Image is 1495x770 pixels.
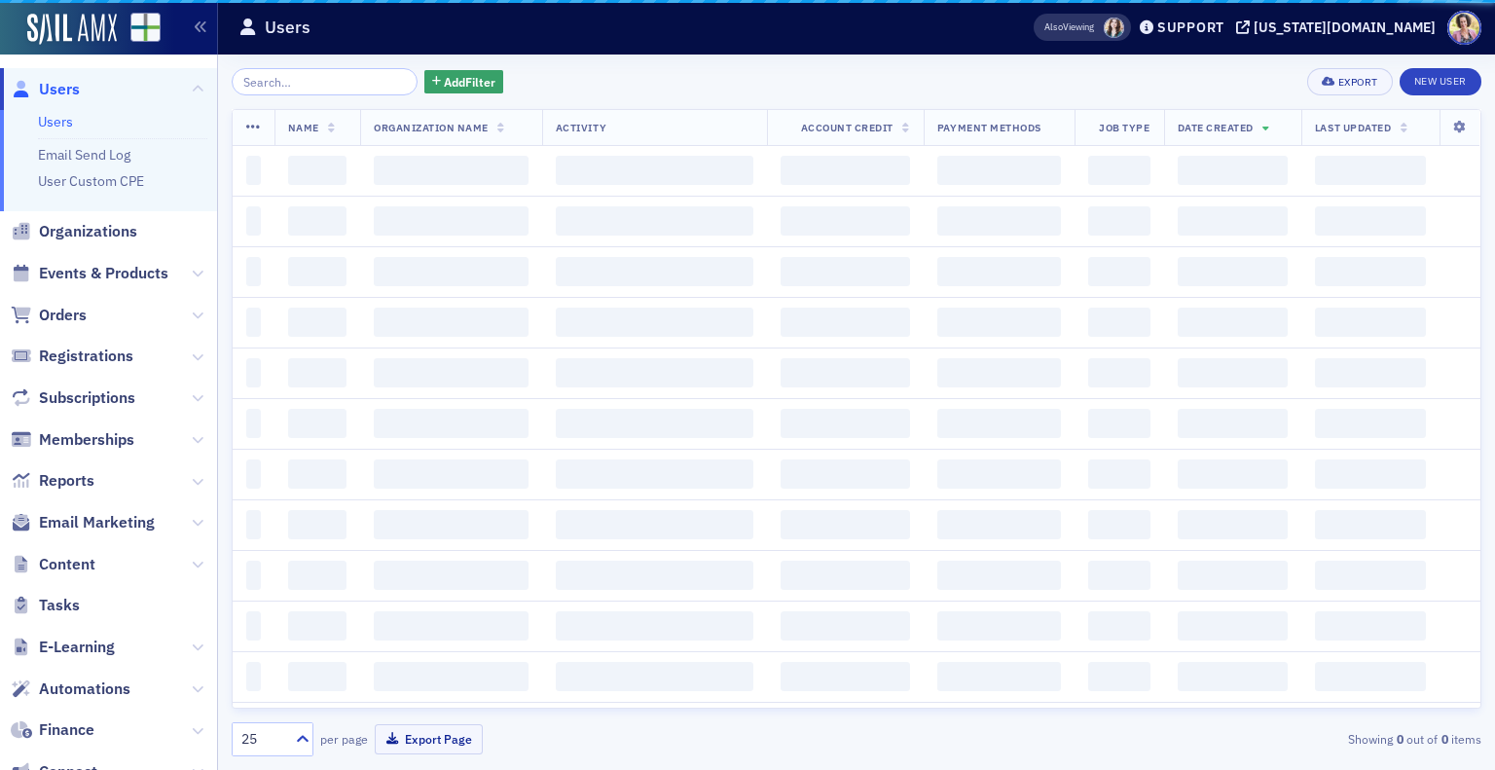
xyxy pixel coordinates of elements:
[246,156,261,185] span: ‌
[556,409,753,438] span: ‌
[288,156,346,185] span: ‌
[288,358,346,387] span: ‌
[1315,662,1426,691] span: ‌
[1315,358,1426,387] span: ‌
[39,429,134,451] span: Memberships
[556,561,753,590] span: ‌
[246,358,261,387] span: ‌
[1178,206,1288,236] span: ‌
[11,678,130,700] a: Automations
[374,206,529,236] span: ‌
[1315,510,1426,539] span: ‌
[1178,257,1288,286] span: ‌
[781,308,910,337] span: ‌
[781,611,910,641] span: ‌
[246,611,261,641] span: ‌
[781,561,910,590] span: ‌
[11,221,137,242] a: Organizations
[1447,11,1481,45] span: Profile
[556,459,753,489] span: ‌
[288,257,346,286] span: ‌
[1438,730,1451,748] strong: 0
[781,257,910,286] span: ‌
[11,263,168,284] a: Events & Products
[556,358,753,387] span: ‌
[130,13,161,43] img: SailAMX
[444,73,495,91] span: Add Filter
[1338,77,1378,88] div: Export
[39,305,87,326] span: Orders
[1088,611,1150,641] span: ‌
[1088,206,1150,236] span: ‌
[39,554,95,575] span: Content
[1044,20,1063,33] div: Also
[1088,561,1150,590] span: ‌
[937,662,1061,691] span: ‌
[39,595,80,616] span: Tasks
[246,662,261,691] span: ‌
[374,611,529,641] span: ‌
[1178,156,1288,185] span: ‌
[1088,409,1150,438] span: ‌
[374,308,529,337] span: ‌
[288,510,346,539] span: ‌
[1178,459,1288,489] span: ‌
[1315,257,1426,286] span: ‌
[246,206,261,236] span: ‌
[374,662,529,691] span: ‌
[1178,358,1288,387] span: ‌
[1178,121,1254,134] span: Date Created
[11,79,80,100] a: Users
[937,561,1061,590] span: ‌
[1315,156,1426,185] span: ‌
[374,459,529,489] span: ‌
[11,470,94,492] a: Reports
[556,662,753,691] span: ‌
[1104,18,1124,38] span: Sarah Lowery
[1315,561,1426,590] span: ‌
[241,729,284,750] div: 25
[1393,730,1406,748] strong: 0
[39,387,135,409] span: Subscriptions
[374,257,529,286] span: ‌
[11,387,135,409] a: Subscriptions
[1315,459,1426,489] span: ‌
[1178,662,1288,691] span: ‌
[117,13,161,46] a: View Homepage
[265,16,310,39] h1: Users
[39,637,115,658] span: E-Learning
[1099,121,1149,134] span: Job Type
[288,662,346,691] span: ‌
[781,358,910,387] span: ‌
[1088,257,1150,286] span: ‌
[424,70,504,94] button: AddFilter
[374,358,529,387] span: ‌
[27,14,117,45] img: SailAMX
[246,459,261,489] span: ‌
[11,346,133,367] a: Registrations
[937,257,1061,286] span: ‌
[801,121,893,134] span: Account Credit
[39,263,168,284] span: Events & Products
[375,724,483,754] button: Export Page
[1315,611,1426,641] span: ‌
[246,409,261,438] span: ‌
[11,512,155,533] a: Email Marketing
[1315,121,1391,134] span: Last Updated
[288,206,346,236] span: ‌
[1088,510,1150,539] span: ‌
[781,459,910,489] span: ‌
[556,206,753,236] span: ‌
[11,595,80,616] a: Tasks
[39,346,133,367] span: Registrations
[374,409,529,438] span: ‌
[1400,68,1481,95] a: New User
[781,662,910,691] span: ‌
[288,121,319,134] span: Name
[38,113,73,130] a: Users
[288,459,346,489] span: ‌
[38,172,144,190] a: User Custom CPE
[374,121,489,134] span: Organization Name
[11,719,94,741] a: Finance
[781,409,910,438] span: ‌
